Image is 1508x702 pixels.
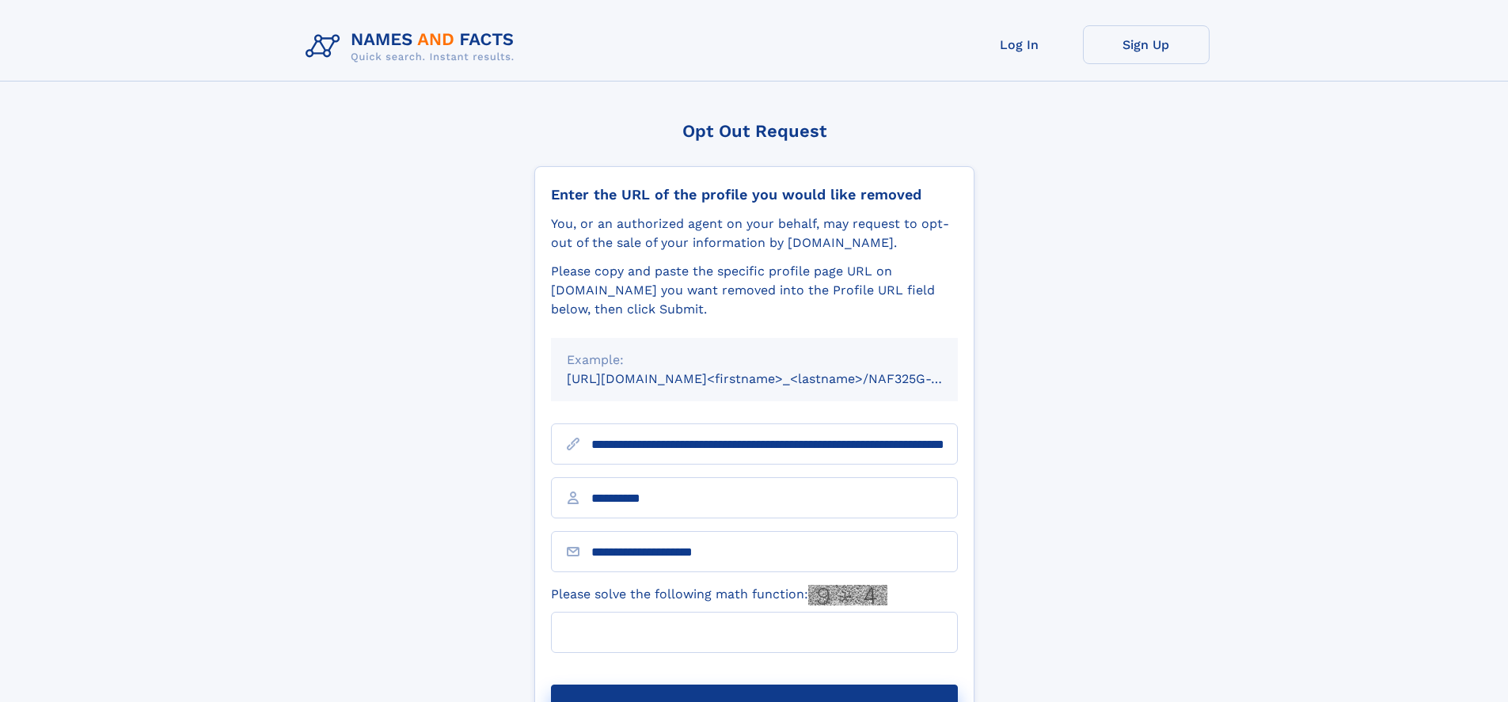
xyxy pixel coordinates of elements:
[1083,25,1210,64] a: Sign Up
[956,25,1083,64] a: Log In
[551,585,887,605] label: Please solve the following math function:
[534,121,974,141] div: Opt Out Request
[567,371,988,386] small: [URL][DOMAIN_NAME]<firstname>_<lastname>/NAF325G-xxxxxxxx
[551,262,958,319] div: Please copy and paste the specific profile page URL on [DOMAIN_NAME] you want removed into the Pr...
[551,186,958,203] div: Enter the URL of the profile you would like removed
[551,214,958,252] div: You, or an authorized agent on your behalf, may request to opt-out of the sale of your informatio...
[567,351,942,370] div: Example:
[299,25,527,68] img: Logo Names and Facts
